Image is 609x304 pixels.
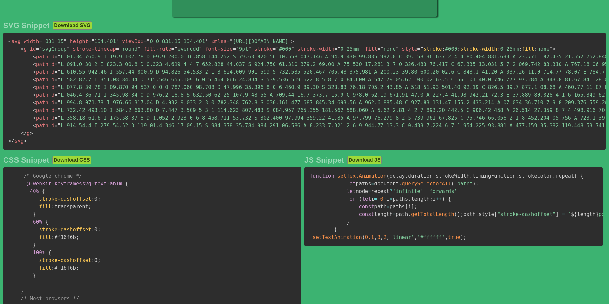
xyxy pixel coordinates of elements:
[55,77,58,83] span: =
[248,46,252,52] span: "
[571,211,599,217] span: length
[3,21,49,30] h2: SVG Snippet
[33,107,48,113] span: path
[457,211,460,217] span: )
[51,265,55,271] span: :
[33,115,48,121] span: path
[227,38,291,44] span: [URL][DOMAIN_NAME]
[8,38,11,44] span: <
[39,257,91,263] span: stroke-dashoffset
[33,107,36,113] span: <
[476,211,479,217] span: .
[424,46,550,52] span: #000 0.25mm none
[568,211,571,217] span: `
[33,92,36,98] span: <
[273,46,294,52] span: #000
[377,234,380,240] span: 3
[57,122,61,129] span: "
[389,188,393,194] span: ?
[91,196,94,202] span: :
[36,46,70,52] span: svgGroup
[430,196,433,202] span: ;
[33,54,36,60] span: <
[33,242,36,248] span: }
[55,69,58,75] span: =
[27,181,122,187] span: svg-text-anim
[390,196,393,202] span: <
[51,77,55,83] span: d
[33,61,36,67] span: <
[57,92,61,98] span: "
[460,234,463,240] span: )
[377,46,399,52] span: none
[445,234,448,240] span: ,
[454,211,457,217] span: (
[125,181,128,187] span: {
[365,46,378,52] span: fill
[476,181,479,187] span: ;
[55,92,58,98] span: =
[88,204,91,210] span: ;
[402,46,417,52] span: style
[3,156,49,165] h2: CSS Snippet
[33,100,48,106] span: path
[365,234,374,240] span: 0.1
[97,196,101,202] span: ;
[57,77,61,83] span: "
[230,38,233,44] span: "
[414,204,417,210] span: ;
[291,38,294,44] span: >
[33,115,36,121] span: <
[51,61,55,67] span: d
[553,46,556,52] span: >
[371,181,374,187] span: =
[359,204,374,210] span: const
[380,46,384,52] span: "
[24,138,27,144] span: >
[116,46,140,52] span: round
[91,226,94,233] span: :
[254,46,273,52] span: stroke
[39,196,91,202] span: stroke-dashoffset
[494,211,497,217] span: [
[30,46,36,52] span: id
[147,38,150,44] span: "
[51,100,55,106] span: d
[39,234,51,240] span: fill
[91,257,94,263] span: :
[374,196,377,202] span: =
[442,196,445,202] span: )
[174,46,177,52] span: "
[359,46,362,52] span: "
[288,38,291,44] span: "
[33,272,36,278] span: }
[463,234,467,240] span: ;
[55,115,58,121] span: =
[408,196,411,202] span: .
[45,219,49,225] span: {
[55,122,58,129] span: =
[97,257,101,263] span: ;
[122,38,144,44] span: viewBox
[199,46,202,52] span: "
[33,69,36,75] span: <
[57,54,61,60] span: "
[448,196,451,202] span: {
[550,46,553,52] span: "
[39,265,51,271] span: fill
[273,46,276,52] span: =
[57,69,61,75] span: "
[380,234,384,240] span: ,
[580,173,583,179] span: {
[380,196,384,202] span: 0
[33,219,42,225] span: 60%
[144,46,171,52] span: fill-rule
[310,173,334,179] span: function
[432,173,436,179] span: ,
[359,211,374,217] span: const
[21,46,24,52] span: <
[460,46,497,52] span: stroke-width
[76,234,79,240] span: ;
[42,188,45,194] span: {
[55,54,58,60] span: =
